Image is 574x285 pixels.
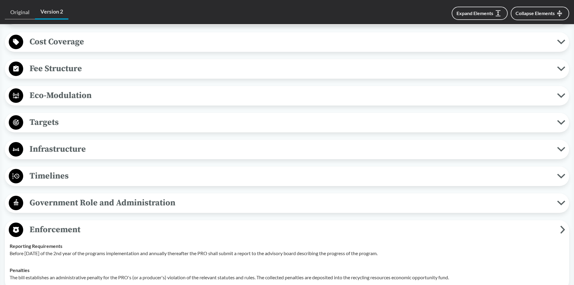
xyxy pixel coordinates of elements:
[7,169,567,184] button: Timelines
[23,196,557,210] span: Government Role and Administration
[23,142,557,156] span: Infrastructure
[7,142,567,157] button: Infrastructure
[23,169,557,183] span: Timelines
[452,7,508,20] button: Expand Elements
[10,243,62,249] strong: Reporting Requirements
[7,115,567,130] button: Targets
[7,195,567,211] button: Government Role and Administration
[23,116,557,129] span: Targets
[7,61,567,77] button: Fee Structure
[5,5,35,19] a: Original
[23,62,557,75] span: Fee Structure
[23,223,560,236] span: Enforcement
[10,267,30,273] strong: Penalties
[7,222,567,238] button: Enforcement
[7,34,567,50] button: Cost Coverage
[23,89,557,102] span: Eco-Modulation
[511,7,569,20] button: Collapse Elements
[10,250,564,257] p: Before [DATE] of the 2nd year of the programs implementation and annually thereafter the PRO shal...
[35,5,68,20] a: Version 2
[23,35,557,49] span: Cost Coverage
[10,274,564,281] p: The bill establishes an administrative penalty for the PRO's (or a producer's) violation of the r...
[7,88,567,103] button: Eco-Modulation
